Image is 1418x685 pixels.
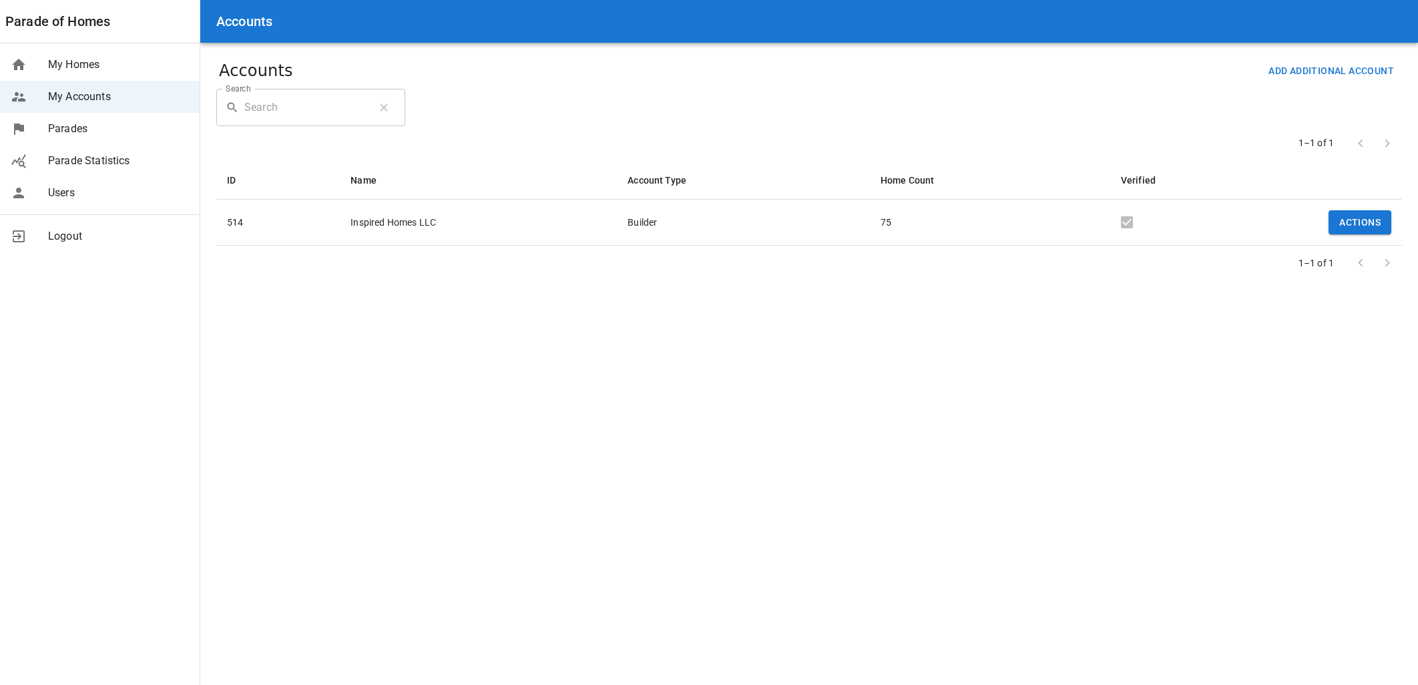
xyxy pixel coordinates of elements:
span: My Homes [48,57,189,73]
span: Verified [1121,172,1173,188]
p: 1–1 of 1 [1298,256,1334,270]
label: Search [226,83,250,94]
span: Logout [48,228,189,244]
span: Parade Statistics [48,153,189,169]
td: Inspired Homes LLC [340,199,617,246]
a: Parade of Homes [5,11,110,32]
svg: Search [226,101,239,114]
h1: Accounts [219,59,293,83]
button: Add Additional Account [1263,59,1399,83]
td: Builder [617,199,870,246]
span: Users [48,185,189,201]
span: ID [227,172,253,188]
h6: Accounts [216,11,272,32]
span: Parades [48,121,189,137]
p: 1–1 of 1 [1298,136,1334,150]
td: 75 [870,199,1110,246]
span: My Accounts [48,89,189,105]
td: 514 [216,199,340,246]
span: Name [350,172,394,188]
input: Search [244,89,367,126]
span: Home Count [881,172,952,188]
span: Account Type [628,172,704,188]
button: Actions [1329,210,1391,235]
